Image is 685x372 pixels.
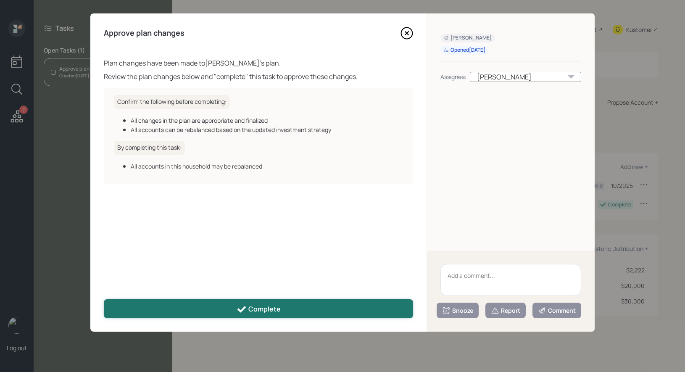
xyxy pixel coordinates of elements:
div: Opened [DATE] [444,47,485,54]
div: Report [491,306,520,315]
button: Complete [104,299,413,318]
button: Snooze [437,303,479,318]
div: All changes in the plan are appropriate and finalized [131,116,403,125]
div: All accounts in this household may be rebalanced [131,162,403,171]
h6: Confirm the following before completing: [114,95,230,109]
button: Comment [532,303,581,318]
div: Review the plan changes below and "complete" this task to approve these changes. [104,71,413,82]
button: Report [485,303,526,318]
div: Complete [237,304,281,314]
h4: Approve plan changes [104,29,184,38]
div: Comment [538,306,576,315]
div: Plan changes have been made to [PERSON_NAME] 's plan. [104,58,413,68]
h6: By completing this task: [114,141,185,155]
div: All accounts can be rebalanced based on the updated investment strategy [131,125,403,134]
div: [PERSON_NAME] [470,72,581,82]
div: [PERSON_NAME] [444,34,492,42]
div: Snooze [442,306,473,315]
div: Assignee: [440,72,466,81]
